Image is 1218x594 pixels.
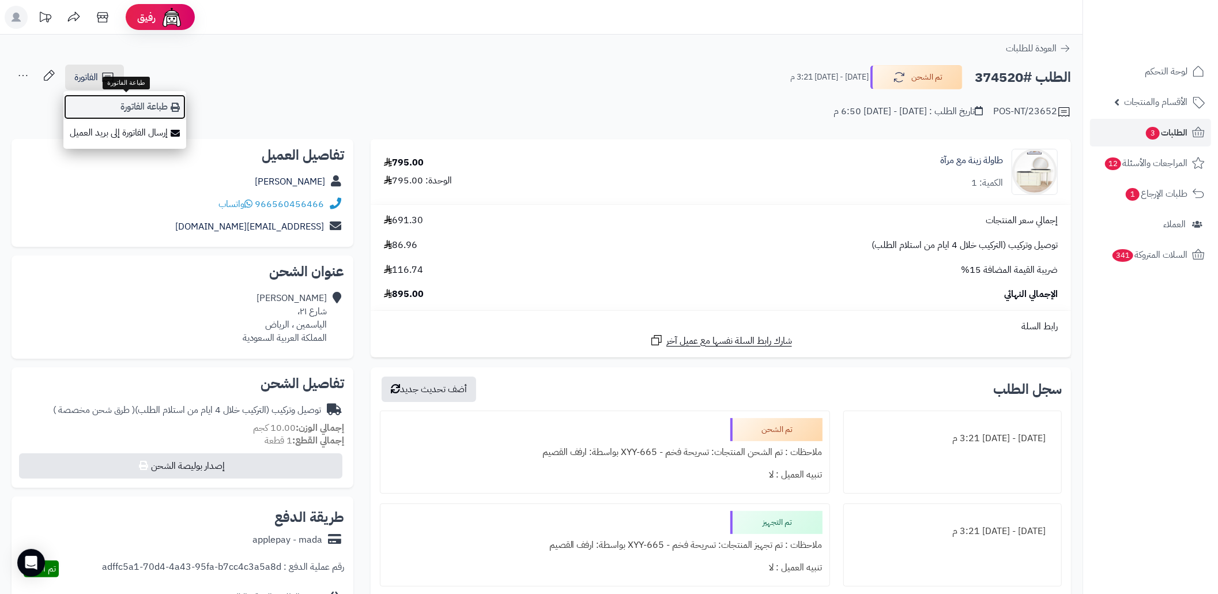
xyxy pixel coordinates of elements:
a: شارك رابط السلة نفسها مع عميل آخر [650,333,792,348]
a: [PERSON_NAME] [255,175,325,189]
h2: تفاصيل العميل [21,148,344,162]
a: العملاء [1090,210,1211,238]
span: الفاتورة [74,70,98,84]
h2: تفاصيل الشحن [21,377,344,390]
small: 1 قطعة [265,434,344,448]
div: 795.00 [384,156,424,170]
span: 116.74 [384,264,423,277]
small: [DATE] - [DATE] 3:21 م [790,72,869,83]
h2: طريقة الدفع [274,510,344,524]
a: طاولة زينة مع مرآة [940,154,1003,167]
span: ضريبة القيمة المضافة 15% [961,264,1058,277]
a: العودة للطلبات [1006,42,1071,55]
div: طباعة الفاتورة [103,77,150,89]
a: لوحة التحكم [1090,58,1211,85]
strong: إجمالي القطع: [292,434,344,448]
div: POS-NT/23652 [993,105,1071,119]
a: الفاتورة [65,65,124,90]
h3: سجل الطلب [993,382,1062,396]
span: رفيق [137,10,156,24]
span: توصيل وتركيب (التركيب خلال 4 ايام من استلام الطلب) [872,239,1058,252]
span: 86.96 [384,239,417,252]
a: إرسال الفاتورة إلى بريد العميل [63,120,186,146]
div: Open Intercom Messenger [17,549,45,577]
div: الوحدة: 795.00 [384,174,452,187]
span: الإجمالي النهائي [1004,288,1058,301]
span: العملاء [1163,216,1186,232]
span: إجمالي سعر المنتجات [986,214,1058,227]
span: الأقسام والمنتجات [1124,94,1187,110]
img: logo-2.png [1140,31,1207,55]
a: المراجعات والأسئلة12 [1090,149,1211,177]
span: العودة للطلبات [1006,42,1057,55]
div: تاريخ الطلب : [DATE] - [DATE] 6:50 م [834,105,983,118]
div: applepay - mada [252,533,322,547]
span: 341 [1113,249,1133,262]
span: 691.30 [384,214,423,227]
img: 1743839416-1-90x90.jpg [1012,149,1057,195]
div: الكمية: 1 [971,176,1003,190]
div: [DATE] - [DATE] 3:21 م [851,427,1054,450]
div: تنبيه العميل : لا [387,464,823,486]
a: 966560456466 [255,197,324,211]
div: تم التجهيز [730,511,823,534]
a: تحديثات المنصة [31,6,59,32]
span: لوحة التحكم [1145,63,1187,80]
span: 3 [1146,127,1160,140]
span: الطلبات [1145,125,1187,141]
span: 1 [1126,188,1140,201]
a: السلات المتروكة341 [1090,241,1211,269]
span: المراجعات والأسئلة [1104,155,1187,171]
span: شارك رابط السلة نفسها مع عميل آخر [666,334,792,348]
button: تم الشحن [870,65,963,89]
div: تم الشحن [730,418,823,441]
a: الطلبات3 [1090,119,1211,146]
div: رقم عملية الدفع : adffc5a1-70d4-4a43-95fa-b7cc4c3a5a8d [102,561,344,577]
a: طباعة الفاتورة [63,94,186,120]
div: [DATE] - [DATE] 3:21 م [851,520,1054,543]
span: ( طرق شحن مخصصة ) [53,403,135,417]
a: طلبات الإرجاع1 [1090,180,1211,208]
div: تنبيه العميل : لا [387,557,823,579]
img: ai-face.png [160,6,183,29]
span: طلبات الإرجاع [1125,186,1187,202]
div: [PERSON_NAME] شارع ٢١، الياسمين ، الرياض المملكة العربية السعودية [243,292,327,344]
a: واتساب [218,197,252,211]
h2: الطلب #374520 [975,66,1071,89]
div: ملاحظات : تم تجهيز المنتجات: تسريحة فخم - XYY-665 بواسطة: ارفف القصيم [387,534,823,557]
button: أضف تحديث جديد [382,377,476,402]
span: 895.00 [384,288,424,301]
span: السلات المتروكة [1111,247,1187,263]
div: توصيل وتركيب (التركيب خلال 4 ايام من استلام الطلب) [53,404,321,417]
a: [EMAIL_ADDRESS][DOMAIN_NAME] [175,220,324,234]
strong: إجمالي الوزن: [296,421,344,435]
div: ملاحظات : تم الشحن المنتجات: تسريحة فخم - XYY-665 بواسطة: ارفف القصيم [387,441,823,464]
button: إصدار بوليصة الشحن [19,453,342,479]
small: 10.00 كجم [253,421,344,435]
div: رابط السلة [375,320,1066,333]
span: 12 [1105,157,1121,170]
h2: عنوان الشحن [21,265,344,279]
